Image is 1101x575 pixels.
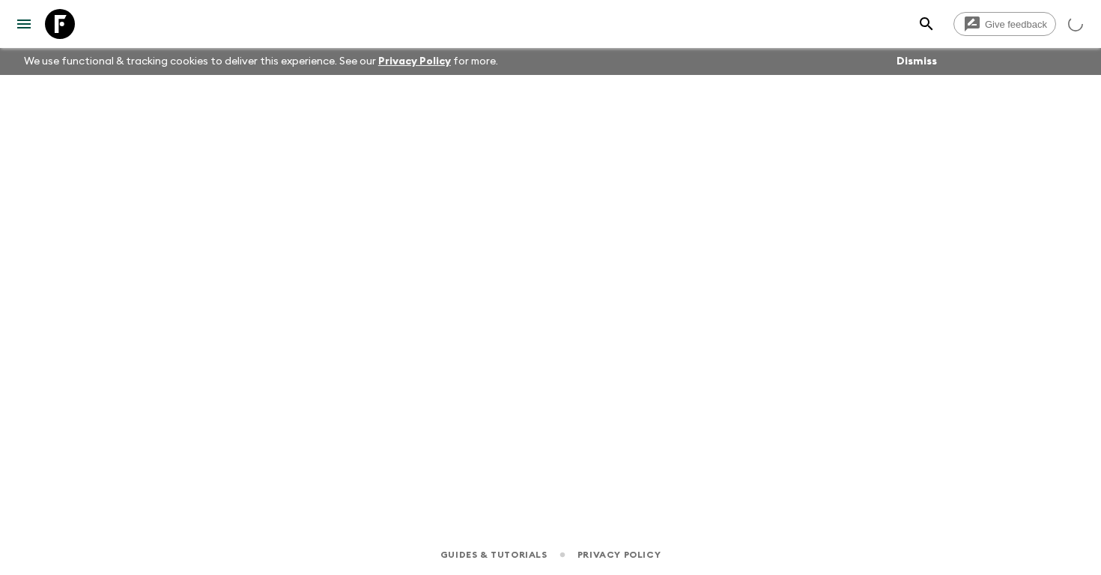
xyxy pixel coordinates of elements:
[912,9,941,39] button: search adventures
[440,547,548,563] a: Guides & Tutorials
[378,56,451,67] a: Privacy Policy
[18,48,504,75] p: We use functional & tracking cookies to deliver this experience. See our for more.
[953,12,1056,36] a: Give feedback
[577,547,661,563] a: Privacy Policy
[977,19,1055,30] span: Give feedback
[9,9,39,39] button: menu
[893,51,941,72] button: Dismiss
